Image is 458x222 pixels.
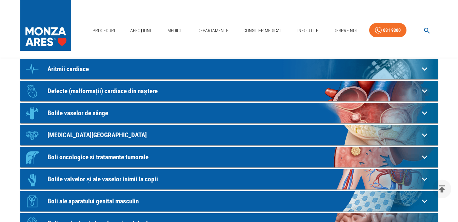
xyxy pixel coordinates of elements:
[47,109,419,117] p: Bolile vaselor de sânge
[22,191,42,211] div: Icon
[331,24,359,38] a: Despre Noi
[241,24,285,38] a: Consilier Medical
[195,24,231,38] a: Departamente
[20,147,438,167] div: IconBoli oncologice si tratamente tumorale
[22,125,42,145] div: Icon
[47,132,419,139] p: [MEDICAL_DATA][GEOGRAPHIC_DATA]
[22,81,42,101] div: Icon
[20,169,438,189] div: IconBolile valvelor și ale vaselor inimii la copii
[47,154,419,161] p: Boli oncologice si tratamente tumorale
[20,125,438,145] div: Icon[MEDICAL_DATA][GEOGRAPHIC_DATA]
[47,176,419,183] p: Bolile valvelor și ale vaselor inimii la copii
[369,23,406,38] a: 031 9300
[20,191,438,211] div: IconBoli ale aparatului genital masculin
[383,26,401,35] div: 031 9300
[90,24,118,38] a: Proceduri
[47,87,419,95] p: Defecte (malformații) cardiace din naștere
[433,180,451,198] button: delete
[22,103,42,123] div: Icon
[22,59,42,79] div: Icon
[163,24,185,38] a: Medici
[127,24,154,38] a: Afecțiuni
[20,81,438,101] div: IconDefecte (malformații) cardiace din naștere
[22,169,42,189] div: Icon
[295,24,321,38] a: Info Utile
[47,65,419,73] p: Aritmii cardiace
[22,147,42,167] div: Icon
[20,59,438,79] div: IconAritmii cardiace
[20,103,438,123] div: IconBolile vaselor de sânge
[47,198,419,205] p: Boli ale aparatului genital masculin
